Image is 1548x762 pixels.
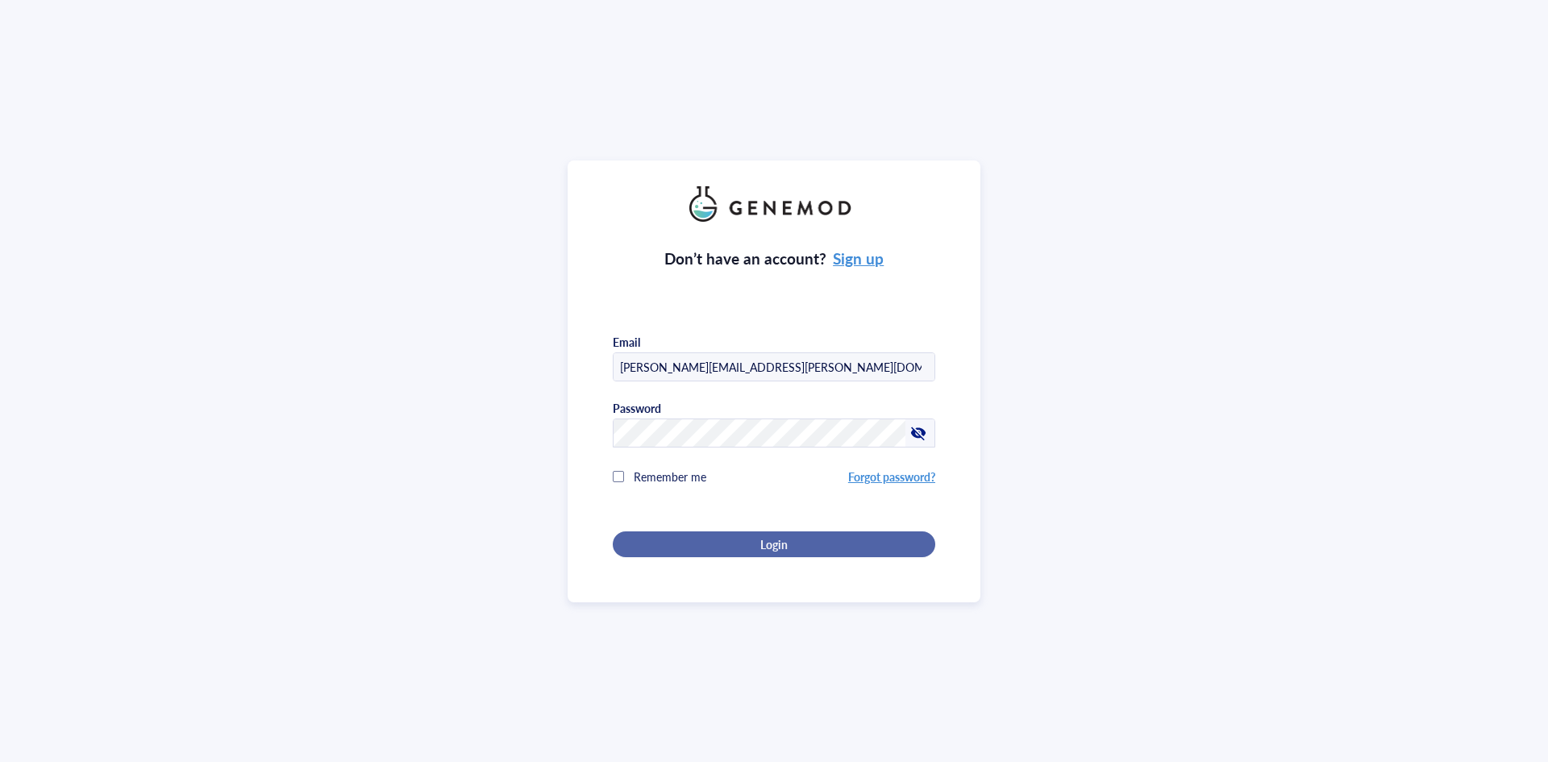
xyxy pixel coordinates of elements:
[613,335,640,349] div: Email
[634,468,706,485] span: Remember me
[613,401,661,415] div: Password
[613,531,935,557] button: Login
[833,248,884,269] a: Sign up
[689,186,859,222] img: genemod_logo_light-BcqUzbGq.png
[848,468,935,485] a: Forgot password?
[760,537,788,552] span: Login
[664,248,884,270] div: Don’t have an account?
